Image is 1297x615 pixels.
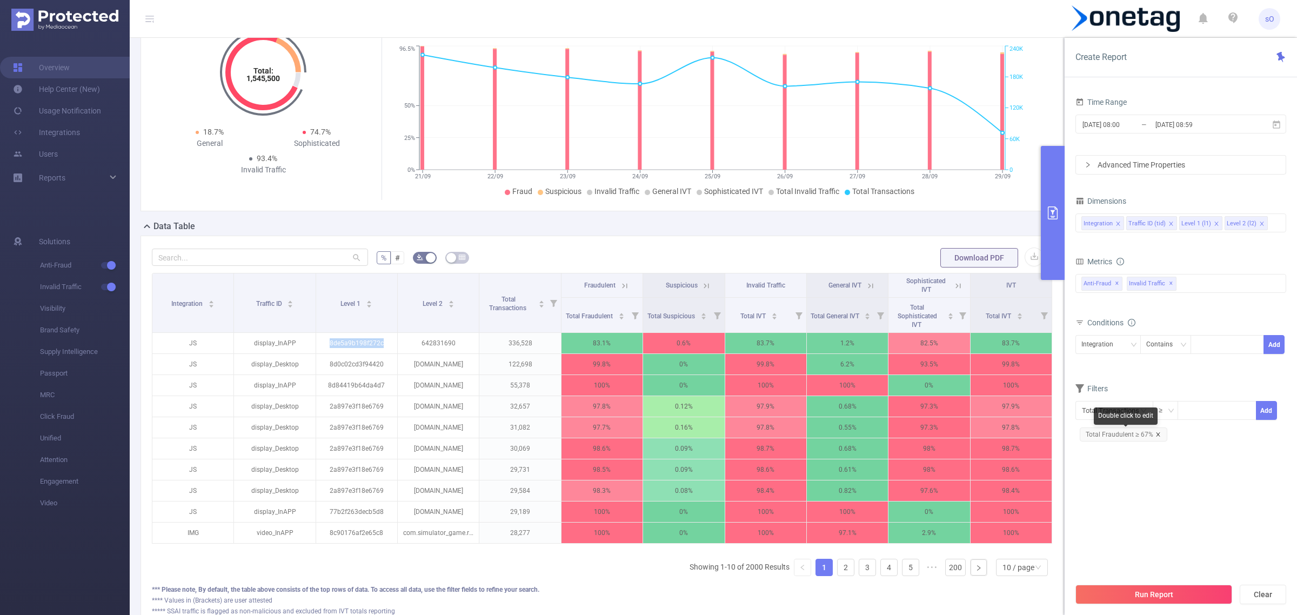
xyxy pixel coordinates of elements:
i: icon: down [1035,564,1041,572]
span: Level 2 [423,300,444,307]
p: 98.4% [725,480,806,501]
a: Usage Notification [13,100,101,122]
li: Level 2 (l2) [1225,216,1268,230]
p: 0.68% [807,438,888,459]
i: icon: caret-down [700,315,706,318]
p: 29,731 [479,459,560,480]
a: Overview [13,57,70,78]
div: 10 / page [1002,559,1034,576]
li: 5 [902,559,919,576]
p: 83.7% [971,333,1052,353]
span: Click Fraud [40,406,130,427]
p: 0% [643,502,724,522]
p: 100% [561,375,643,396]
span: Total Transactions [852,187,914,196]
button: Add [1263,335,1285,354]
h2: Data Table [153,220,195,233]
button: Download PDF [940,248,1018,268]
p: 29,584 [479,480,560,501]
i: icon: caret-up [538,299,544,302]
a: Users [13,143,58,165]
span: Traffic ID [256,300,284,307]
p: 97.8% [725,417,806,438]
i: icon: caret-down [288,303,293,306]
tspan: 27/09 [850,173,865,180]
p: 0% [643,523,724,543]
p: 28,277 [479,523,560,543]
p: 98% [888,459,970,480]
p: 2.9% [888,523,970,543]
li: 3 [859,559,876,576]
p: 98.6% [561,438,643,459]
span: Passport [40,363,130,384]
tspan: 1,545,500 [246,74,280,83]
i: icon: caret-up [1017,311,1022,315]
div: ≥ [1159,402,1170,419]
span: Total Fraudulent [566,312,614,320]
p: [DOMAIN_NAME] [398,354,479,375]
i: Filter menu [955,298,970,332]
p: 0% [643,354,724,375]
div: Sort [1017,311,1023,318]
button: Run Report [1075,585,1232,604]
p: 8c90176af2e65c8 [316,523,397,543]
p: 336,528 [479,333,560,353]
p: 0.12% [643,396,724,417]
i: icon: caret-down [209,303,215,306]
i: Filter menu [546,273,561,332]
i: icon: caret-up [448,299,454,302]
p: JS [152,396,233,417]
span: Level 1 [340,300,362,307]
tspan: 25% [404,135,415,142]
p: 0.68% [807,396,888,417]
div: Sort [618,311,625,318]
div: Sort [448,299,454,305]
p: 83.7% [725,333,806,353]
div: Level 1 (l1) [1181,217,1211,231]
i: icon: close [1259,221,1265,228]
div: Contains [1146,336,1180,353]
div: *** Please note, By default, the table above consists of the top rows of data. To access all data... [152,585,1052,594]
p: [DOMAIN_NAME] [398,417,479,438]
i: icon: caret-down [448,303,454,306]
span: Anti-Fraud [1081,277,1122,291]
p: 0.61% [807,459,888,480]
span: Total General IVT [811,312,861,320]
span: ✕ [1115,277,1119,290]
p: 6.2% [807,354,888,375]
p: 99.8% [561,354,643,375]
i: icon: caret-up [209,299,215,302]
p: 97.6% [888,480,970,501]
p: JS [152,502,233,522]
p: 100% [807,502,888,522]
p: 100% [971,375,1052,396]
div: Invalid Traffic [210,164,317,176]
p: 0.09% [643,438,724,459]
span: Suspicious [666,282,698,289]
i: icon: caret-up [366,299,372,302]
span: Brand Safety [40,319,130,341]
p: 98.7% [971,438,1052,459]
p: 97.3% [888,396,970,417]
i: icon: caret-down [947,315,953,318]
p: 100% [725,523,806,543]
i: Filter menu [791,298,806,332]
tspan: 28/09 [922,173,938,180]
p: 100% [725,502,806,522]
span: 18.7% [203,128,224,136]
span: Fraud [512,187,532,196]
tspan: 0 [1009,166,1013,173]
i: icon: close [1115,221,1121,228]
p: 0.08% [643,480,724,501]
div: Sort [366,299,372,305]
span: Invalid Traffic [40,276,130,298]
tspan: 23/09 [559,173,575,180]
span: Conditions [1087,318,1135,327]
p: display_InAPP [234,502,315,522]
span: Visibility [40,298,130,319]
div: General [156,138,263,149]
a: Reports [39,167,65,189]
tspan: 24/09 [632,173,647,180]
i: icon: down [1180,342,1187,349]
a: Help Center (New) [13,78,100,100]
